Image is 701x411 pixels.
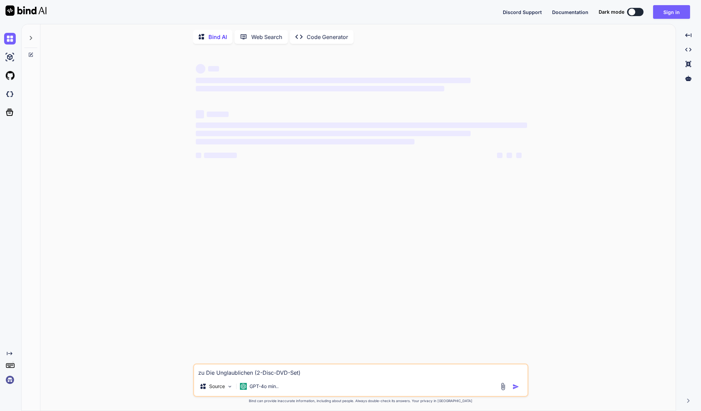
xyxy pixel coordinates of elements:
span: ‌ [196,110,204,118]
img: attachment [499,383,507,390]
span: ‌ [196,131,471,136]
img: GPT-4o mini [240,383,247,390]
span: Dark mode [599,9,624,15]
p: Web Search [251,33,282,41]
img: signin [4,374,16,386]
span: ‌ [208,66,219,72]
p: GPT-4o min.. [250,383,279,390]
span: ‌ [207,112,229,117]
span: ‌ [196,153,201,158]
span: Discord Support [503,9,542,15]
textarea: zu Die Unglaublichen (2-Disc-DVD-Set) [194,364,527,377]
span: ‌ [196,139,415,144]
span: ‌ [196,123,527,128]
span: ‌ [196,64,205,74]
span: ‌ [196,78,471,83]
span: Documentation [552,9,588,15]
img: chat [4,33,16,44]
span: ‌ [507,153,512,158]
p: Code Generator [307,33,348,41]
p: Bind AI [208,33,227,41]
span: ‌ [516,153,522,158]
button: Sign in [653,5,690,19]
img: githubLight [4,70,16,81]
span: ‌ [497,153,502,158]
span: ‌ [204,153,237,158]
img: darkCloudIdeIcon [4,88,16,100]
p: Source [209,383,225,390]
img: Bind AI [5,5,47,16]
button: Discord Support [503,9,542,16]
button: Documentation [552,9,588,16]
p: Bind can provide inaccurate information, including about people. Always double-check its answers.... [193,398,528,403]
img: icon [512,383,519,390]
img: Pick Models [227,384,233,389]
img: ai-studio [4,51,16,63]
span: ‌ [196,86,444,91]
